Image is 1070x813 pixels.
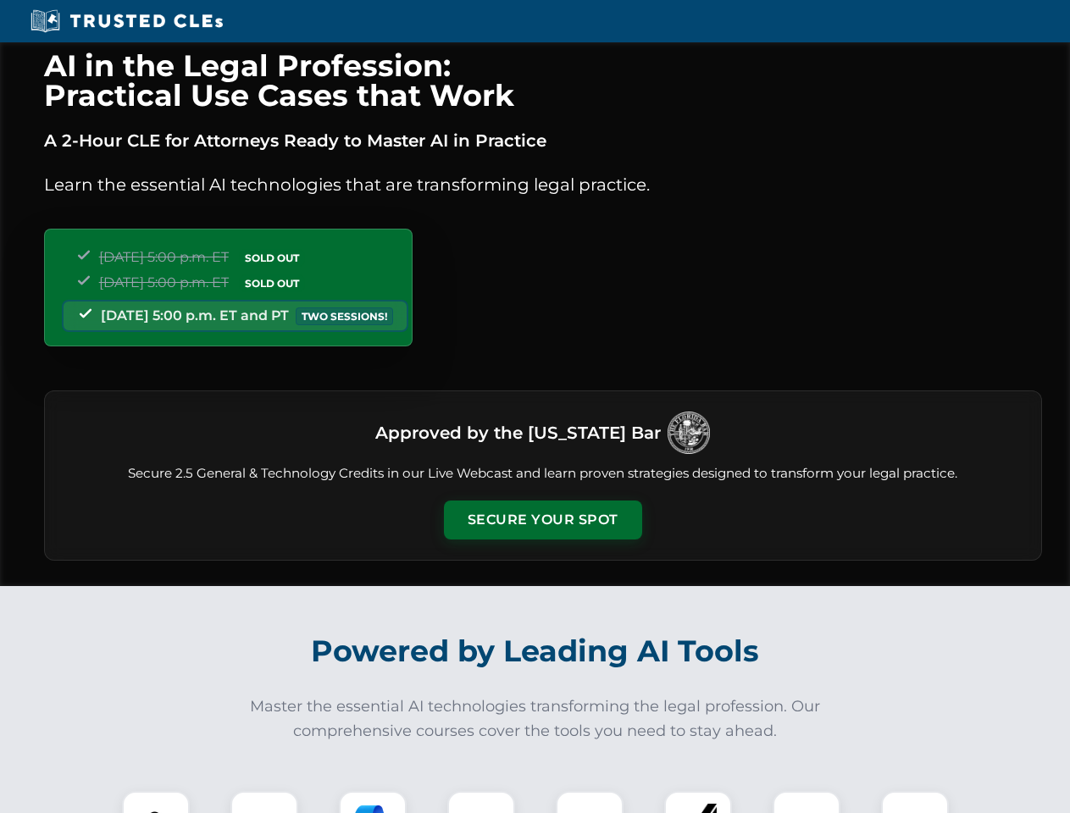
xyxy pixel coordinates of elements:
img: Logo [668,412,710,454]
h1: AI in the Legal Profession: Practical Use Cases that Work [44,51,1042,110]
span: [DATE] 5:00 p.m. ET [99,249,229,265]
p: Secure 2.5 General & Technology Credits in our Live Webcast and learn proven strategies designed ... [65,464,1021,484]
p: Master the essential AI technologies transforming the legal profession. Our comprehensive courses... [239,694,832,744]
h3: Approved by the [US_STATE] Bar [375,418,661,448]
p: A 2-Hour CLE for Attorneys Ready to Master AI in Practice [44,127,1042,154]
p: Learn the essential AI technologies that are transforming legal practice. [44,171,1042,198]
button: Secure Your Spot [444,501,642,539]
span: [DATE] 5:00 p.m. ET [99,274,229,290]
span: SOLD OUT [239,249,305,267]
span: SOLD OUT [239,274,305,292]
h2: Powered by Leading AI Tools [66,622,1005,681]
img: Trusted CLEs [25,8,228,34]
